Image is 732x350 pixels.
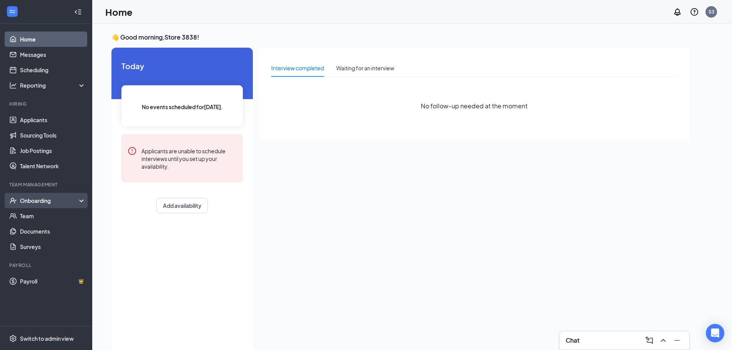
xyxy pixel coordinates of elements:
[9,262,84,269] div: Payroll
[20,335,74,342] div: Switch to admin view
[706,324,724,342] div: Open Intercom Messenger
[671,334,683,347] button: Minimize
[20,128,86,143] a: Sourcing Tools
[74,8,82,16] svg: Collapse
[20,197,79,204] div: Onboarding
[643,334,656,347] button: ComposeMessage
[141,146,237,170] div: Applicants are unable to schedule interviews until you set up your availability.
[672,336,682,345] svg: Minimize
[20,112,86,128] a: Applicants
[111,33,689,41] h3: 👋 Good morning, Store 3838 !
[142,103,223,111] span: No events scheduled for [DATE] .
[20,81,86,89] div: Reporting
[9,81,17,89] svg: Analysis
[128,146,137,156] svg: Error
[421,101,528,111] span: No follow-up needed at the moment
[156,198,208,213] button: Add availability
[20,208,86,224] a: Team
[645,336,654,345] svg: ComposeMessage
[20,274,86,289] a: PayrollCrown
[9,335,17,342] svg: Settings
[20,158,86,174] a: Talent Network
[657,334,669,347] button: ChevronUp
[20,32,86,47] a: Home
[659,336,668,345] svg: ChevronUp
[20,143,86,158] a: Job Postings
[9,101,84,107] div: Hiring
[673,7,682,17] svg: Notifications
[20,224,86,239] a: Documents
[709,8,714,15] div: S3
[121,60,243,72] span: Today
[20,62,86,78] a: Scheduling
[20,47,86,62] a: Messages
[8,8,16,15] svg: WorkstreamLogo
[271,64,324,72] div: Interview completed
[20,239,86,254] a: Surveys
[690,7,699,17] svg: QuestionInfo
[9,181,84,188] div: Team Management
[566,336,579,345] h3: Chat
[9,197,17,204] svg: UserCheck
[336,64,394,72] div: Waiting for an interview
[105,5,133,18] h1: Home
